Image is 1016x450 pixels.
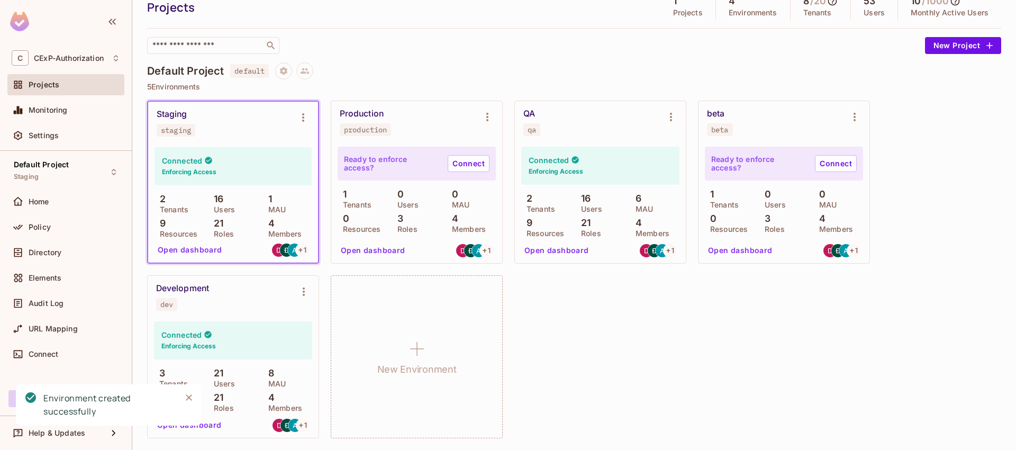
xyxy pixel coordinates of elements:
p: 16 [576,193,591,204]
p: 4 [447,213,458,224]
p: 0 [338,213,349,224]
p: MAU [263,205,286,214]
p: Members [814,225,853,233]
p: Roles [759,225,785,233]
h4: Connected [162,156,202,166]
div: beta [707,109,724,119]
span: Projects [29,80,59,89]
h6: Enforcing Access [162,167,216,177]
p: Users [759,201,786,209]
p: MAU [447,201,469,209]
div: Staging [157,109,187,120]
div: QA [523,109,535,119]
div: beta [711,125,729,134]
p: Tenants [338,201,371,209]
a: Connect [448,155,489,172]
h4: Default Project [147,65,224,77]
p: MAU [263,380,286,388]
p: Environments [729,8,777,17]
p: 21 [208,392,223,403]
p: Users [392,201,419,209]
span: Audit Log [29,299,63,308]
h4: Connected [161,330,202,340]
p: MAU [630,205,653,213]
p: 4 [630,218,642,228]
img: phund30.dev.fpt@gmail.com [831,244,845,257]
p: Resources [155,230,197,238]
p: Users [864,8,885,17]
h4: Connected [529,155,569,165]
p: 16 [208,194,223,204]
img: cdung.vo@gmail.com [456,244,469,257]
p: Users [208,205,235,214]
span: URL Mapping [29,325,78,333]
p: Users [208,380,235,388]
img: cdung.vo@gmail.com [823,244,837,257]
p: 3 [759,213,770,224]
p: Resources [338,225,380,233]
p: Resources [521,229,564,238]
img: phund30.dev.fpt@gmail.com [280,244,293,257]
img: phund30.dev.fpt@gmail.com [280,419,294,432]
div: dev [160,300,173,309]
img: cexp.authorization@gmail.com [288,419,302,432]
span: Workspace: CExP-Authorization [34,54,104,62]
p: 0 [447,189,458,200]
img: phund30.dev.fpt@gmail.com [648,244,661,257]
p: Tenants [155,205,188,214]
p: Ready to enforce access? [344,155,439,172]
span: Project settings [275,68,292,78]
span: + 1 [666,247,675,254]
p: Members [263,404,302,412]
button: Open dashboard [704,242,777,259]
p: 0 [705,213,716,224]
p: Users [576,205,602,213]
button: Close [181,390,197,406]
p: 8 [263,368,274,379]
p: 4 [263,392,275,403]
p: 3 [392,213,403,224]
span: Elements [29,274,61,282]
p: MAU [814,201,837,209]
span: Default Project [14,160,69,169]
p: 1 [263,194,272,204]
p: 5 Environments [147,83,1001,91]
span: Home [29,197,49,206]
div: Development [156,283,209,294]
p: Tenants [521,205,555,213]
img: cdung.vo@gmail.com [272,244,285,257]
p: Projects [673,8,703,17]
img: phund30.dev.fpt@gmail.com [464,244,477,257]
p: Roles [208,230,234,238]
button: Environment settings [293,281,314,302]
div: Production [340,109,384,119]
h6: Enforcing Access [529,167,583,176]
p: 4 [814,213,825,224]
button: Open dashboard [337,242,410,259]
span: + 1 [483,247,491,254]
p: Tenants [803,8,832,17]
img: cdung.vo@gmail.com [640,244,653,257]
img: cexp.authorization@gmail.com [839,244,852,257]
div: qa [528,125,536,134]
button: Environment settings [660,106,682,128]
span: + 1 [850,247,858,254]
div: Environment created successfully [43,392,173,418]
span: + 1 [298,246,307,254]
p: 1 [705,189,714,200]
p: 21 [208,218,223,229]
span: Directory [29,248,61,257]
img: cexp.authorization@gmail.com [288,244,301,257]
p: 0 [814,189,825,200]
p: Members [447,225,486,233]
button: Environment settings [477,106,498,128]
button: Open dashboard [520,242,593,259]
button: Open dashboard [153,241,226,258]
button: Environment settings [844,106,865,128]
p: Roles [392,225,418,233]
span: + 1 [299,421,307,429]
p: 4 [263,218,275,229]
img: SReyMgAAAABJRU5ErkJggg== [10,12,29,31]
p: 1 [338,189,347,200]
p: 3 [154,368,165,379]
